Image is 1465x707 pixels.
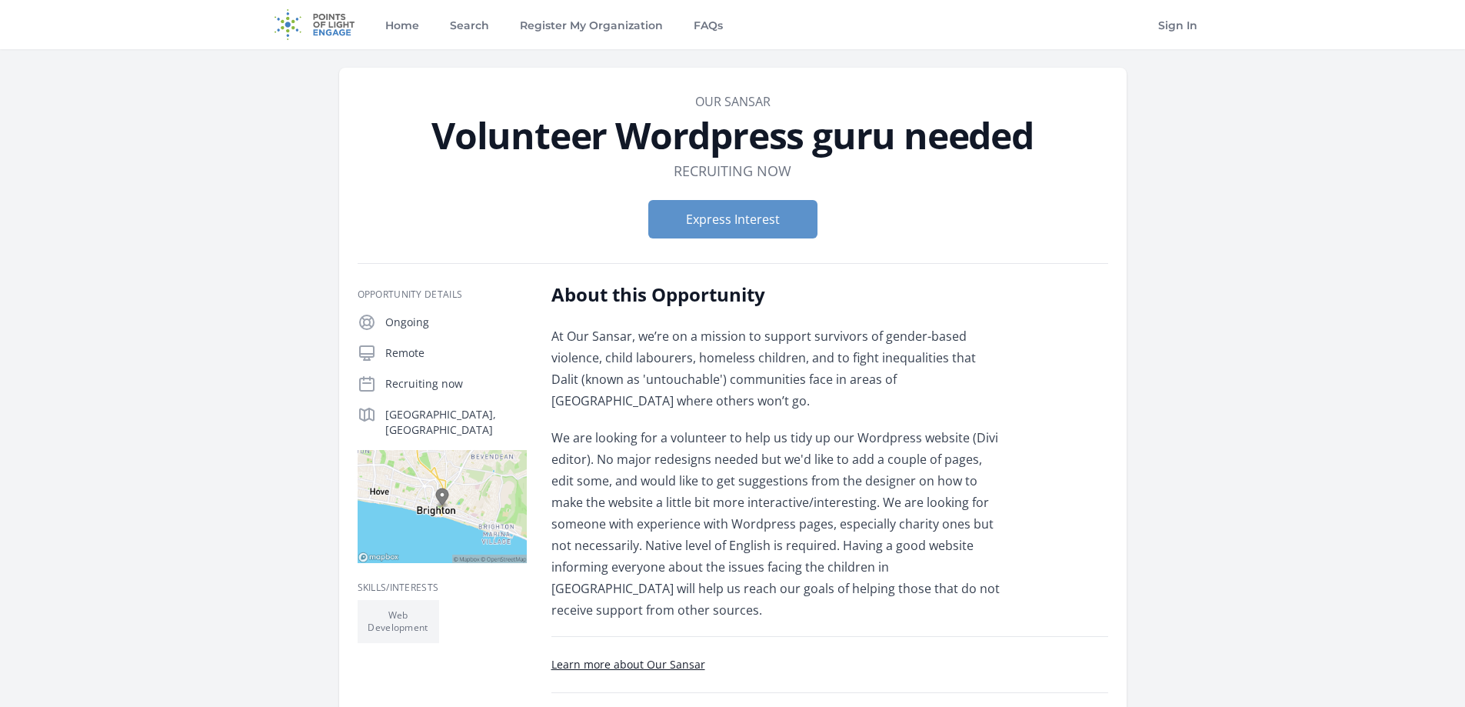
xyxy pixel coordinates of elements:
p: Remote [385,345,527,361]
h2: About this Opportunity [551,282,1001,307]
button: Express Interest [648,200,817,238]
p: We are looking for a volunteer to help us tidy up our Wordpress website (Divi editor). No major r... [551,427,1001,621]
h1: Volunteer Wordpress guru needed [358,117,1108,154]
h3: Skills/Interests [358,582,527,594]
p: Recruiting now [385,376,527,392]
p: At Our Sansar, we’re on a mission to support survivors of gender-based violence, child labourers,... [551,325,1001,412]
dd: Recruiting now [674,160,791,182]
p: [GEOGRAPHIC_DATA], [GEOGRAPHIC_DATA] [385,407,527,438]
img: Map [358,450,527,563]
h3: Opportunity Details [358,288,527,301]
p: Ongoing [385,315,527,330]
li: Web Development [358,600,439,643]
a: Our Sansar [695,93,771,110]
a: Learn more about Our Sansar [551,657,705,672]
